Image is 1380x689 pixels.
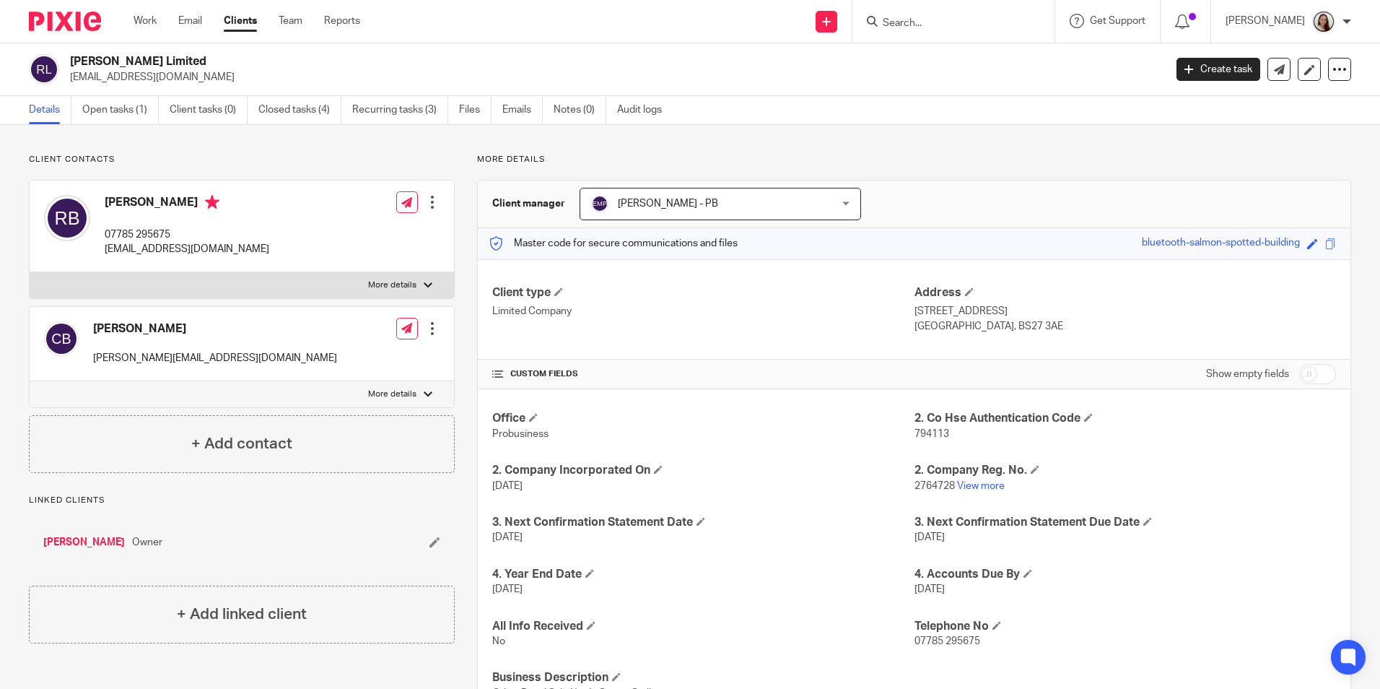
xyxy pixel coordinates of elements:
[477,154,1351,165] p: More details
[492,196,565,211] h3: Client manager
[492,411,914,426] h4: Office
[29,12,101,31] img: Pixie
[554,96,606,124] a: Notes (0)
[914,304,1336,318] p: [STREET_ADDRESS]
[914,319,1336,334] p: [GEOGRAPHIC_DATA], BS27 3AE
[914,619,1336,634] h4: Telephone No
[44,321,79,356] img: svg%3E
[324,14,360,28] a: Reports
[170,96,248,124] a: Client tasks (0)
[70,70,1155,84] p: [EMAIL_ADDRESS][DOMAIN_NAME]
[618,199,718,209] span: [PERSON_NAME] - PB
[492,532,523,542] span: [DATE]
[492,429,549,439] span: Probusiness
[105,195,269,213] h4: [PERSON_NAME]
[29,495,455,506] p: Linked clients
[1142,235,1300,252] div: bluetooth-salmon-spotted-building
[492,636,505,646] span: No
[502,96,543,124] a: Emails
[492,304,914,318] p: Limited Company
[492,567,914,582] h4: 4. Year End Date
[93,321,337,337] h4: [PERSON_NAME]
[82,96,159,124] a: Open tasks (1)
[70,54,938,69] h2: [PERSON_NAME] Limited
[914,532,945,542] span: [DATE]
[914,567,1336,582] h4: 4. Accounts Due By
[617,96,673,124] a: Audit logs
[1176,58,1260,81] a: Create task
[44,195,90,241] img: svg%3E
[489,236,738,251] p: Master code for secure communications and files
[105,227,269,242] p: 07785 295675
[178,14,202,28] a: Email
[914,285,1336,300] h4: Address
[914,411,1336,426] h4: 2. Co Hse Authentication Code
[957,481,1005,491] a: View more
[1090,16,1145,26] span: Get Support
[492,463,914,478] h4: 2. Company Incorporated On
[258,96,341,124] a: Closed tasks (4)
[492,481,523,491] span: [DATE]
[591,195,608,212] img: svg%3E
[492,619,914,634] h4: All Info Received
[914,429,949,439] span: 794113
[914,515,1336,530] h4: 3. Next Confirmation Statement Due Date
[368,389,416,400] p: More details
[105,242,269,256] p: [EMAIL_ADDRESS][DOMAIN_NAME]
[191,433,292,455] h4: + Add contact
[29,54,59,84] img: svg%3E
[492,285,914,300] h4: Client type
[1206,367,1289,381] label: Show empty fields
[914,584,945,594] span: [DATE]
[492,670,914,685] h4: Business Description
[492,368,914,380] h4: CUSTOM FIELDS
[29,96,71,124] a: Details
[205,195,219,209] i: Primary
[1226,14,1305,28] p: [PERSON_NAME]
[881,17,1011,30] input: Search
[29,154,455,165] p: Client contacts
[368,279,416,291] p: More details
[43,535,125,550] a: [PERSON_NAME]
[914,481,955,491] span: 2764728
[177,603,307,625] h4: + Add linked client
[914,463,1336,478] h4: 2. Company Reg. No.
[459,96,492,124] a: Files
[352,96,448,124] a: Recurring tasks (3)
[279,14,302,28] a: Team
[492,584,523,594] span: [DATE]
[134,14,157,28] a: Work
[132,535,162,550] span: Owner
[1312,10,1335,33] img: Profile.png
[914,636,980,646] span: 07785 295675
[93,351,337,365] p: [PERSON_NAME][EMAIL_ADDRESS][DOMAIN_NAME]
[224,14,257,28] a: Clients
[492,515,914,530] h4: 3. Next Confirmation Statement Date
